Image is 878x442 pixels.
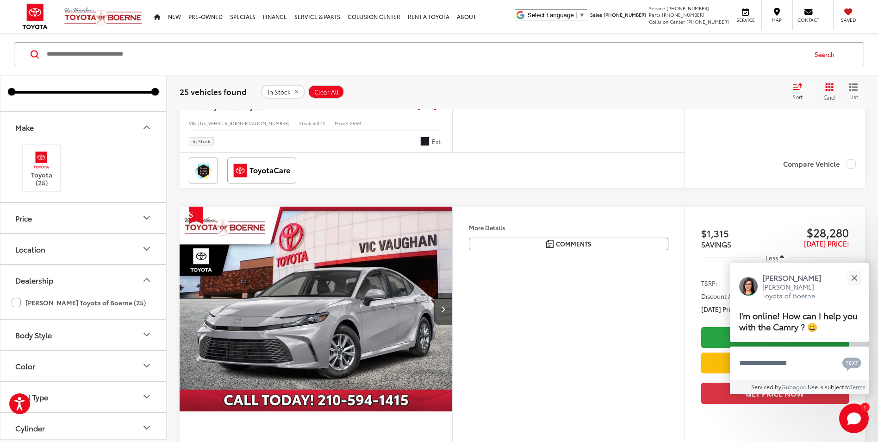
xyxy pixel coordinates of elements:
[701,327,849,348] a: Check Availability
[469,238,668,250] button: Comments
[842,82,865,101] button: List View
[590,11,602,18] span: Sales
[686,18,729,25] span: [PHONE_NUMBER]
[546,240,554,248] img: Comments
[0,112,167,142] button: MakeMake
[189,207,203,224] span: Get Price Drop Alert
[193,139,210,144] span: In Stock
[29,149,54,171] img: Vic Vaughan Toyota of Boerne in Boerne, TX)
[299,120,312,126] span: Stock:
[15,330,52,339] div: Body Style
[0,381,167,411] button: Fuel TypeFuel Type
[838,17,859,23] span: Saved
[15,423,45,432] div: Cylinder
[751,383,781,391] span: Serviced by
[268,88,291,95] span: In Stock
[15,361,35,370] div: Color
[735,17,756,23] span: Service
[314,88,339,95] span: Clear All
[781,383,808,391] a: Gubagoo.
[766,17,787,23] span: Map
[579,12,585,19] span: ▼
[261,85,305,99] button: remove 1
[528,12,574,19] span: Select Language
[804,238,849,248] span: [DATE] Price:
[141,360,152,371] div: Color
[141,422,152,433] div: Cylinder
[797,17,819,23] span: Contact
[198,120,290,126] span: [US_VEHICLE_IDENTIFICATION_NUMBER]
[701,304,738,314] span: [DATE] Price:
[701,278,717,288] span: TSRP:
[312,120,325,126] span: 50012
[434,293,452,325] button: Next image
[701,239,731,249] span: SAVINGS
[701,291,753,301] span: Discount Amount:
[701,353,849,373] a: Value Your Trade
[15,275,53,284] div: Dealership
[0,319,167,349] button: Body StyleBody Style
[808,383,850,391] span: Use is subject to
[0,265,167,295] button: DealershipDealership
[556,240,592,248] span: Comments
[839,404,869,433] button: Toggle Chat Window
[762,272,831,283] p: [PERSON_NAME]
[180,86,247,97] span: 25 vehicles found
[783,159,856,169] label: Compare Vehicle
[308,85,344,99] button: Clear All
[141,274,152,285] div: Dealership
[788,82,813,101] button: Select sort value
[141,329,152,340] div: Body Style
[469,224,668,231] h4: More Details
[23,149,61,187] label: Toyota (25)
[141,122,152,133] div: Make
[662,11,704,18] span: [PHONE_NUMBER]
[15,392,48,401] div: Fuel Type
[15,123,34,132] div: Make
[141,212,152,223] div: Price
[730,263,869,394] div: Close[PERSON_NAME][PERSON_NAME] Toyota of BoerneI'm online! How can I help you with the Camry ? 😀...
[850,383,866,391] a: Terms
[842,356,861,371] svg: Text
[420,137,430,146] span: Midnight Black Metallic
[649,11,660,18] span: Parts
[64,7,143,26] img: Vic Vaughan Toyota of Boerne
[141,391,152,402] div: Fuel Type
[775,225,849,239] span: $28,280
[813,82,842,101] button: Grid View
[528,12,585,19] a: Select Language​
[350,120,361,126] span: 2559
[12,295,146,310] label: [PERSON_NAME] Toyota of Boerne (25)
[0,234,167,264] button: LocationLocation
[701,383,849,404] button: Get Price Now
[15,213,32,222] div: Price
[792,93,803,101] span: Sort
[0,350,167,380] button: ColorColor
[179,207,453,412] div: 2025 Toyota Camry LE 0
[766,253,778,262] span: Less
[823,93,835,101] span: Grid
[141,243,152,254] div: Location
[46,43,806,65] input: Search by Make, Model, or Keyword
[649,5,665,12] span: Service
[649,18,685,25] span: Collision Center
[0,202,167,233] button: PricePrice
[701,226,775,240] span: $1,315
[849,93,858,101] span: List
[604,11,646,18] span: [PHONE_NUMBER]
[844,268,864,288] button: Close
[666,5,709,12] span: [PHONE_NUMBER]
[189,120,198,126] span: VIN:
[762,283,831,301] p: [PERSON_NAME] Toyota of Boerne
[191,159,216,182] img: Toyota Safety Sense Vic Vaughan Toyota of Boerne Boerne TX
[806,43,848,66] button: Search
[335,120,350,126] span: Model:
[840,353,864,373] button: Chat with SMS
[839,404,869,433] svg: Start Chat
[432,137,443,146] span: Ext.
[179,207,453,412] img: 2025 Toyota Camry LE
[730,347,869,380] textarea: Type your message
[761,249,789,266] button: Less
